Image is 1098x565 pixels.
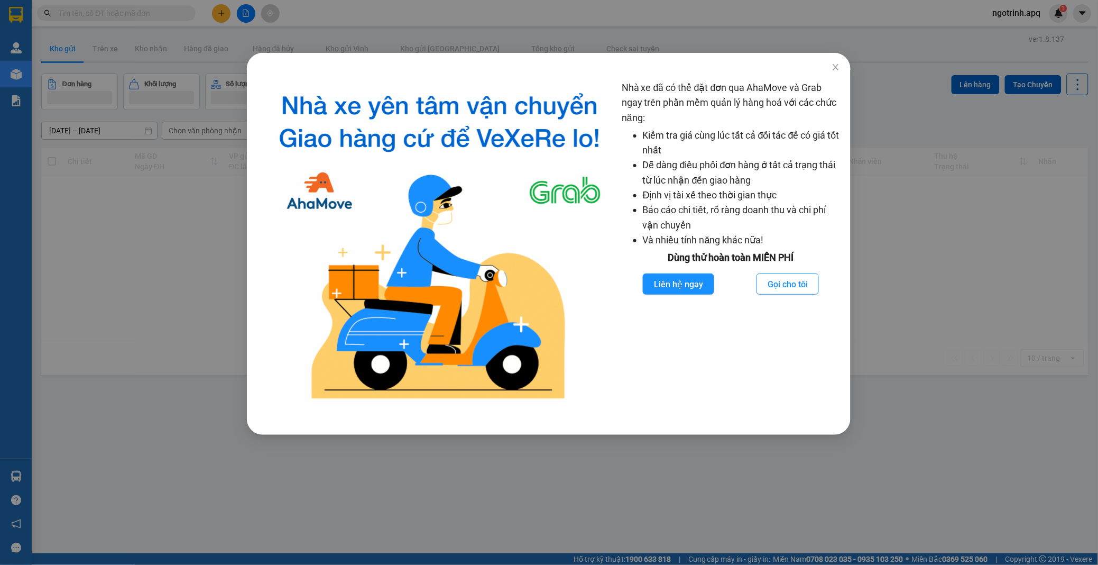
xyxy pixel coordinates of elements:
div: Nhà xe đã có thể đặt đơn qua AhaMove và Grab ngay trên phần mềm quản lý hàng hoá với các chức năng: [622,80,840,408]
span: Gọi cho tôi [768,278,808,291]
li: Kiểm tra giá cùng lúc tất cả đối tác để có giá tốt nhất [643,128,840,158]
img: logo [266,80,613,408]
li: Báo cáo chi tiết, rõ ràng doanh thu và chi phí vận chuyển [643,203,840,233]
span: close [832,63,841,71]
li: Và nhiều tính năng khác nữa! [643,233,840,248]
button: Close [822,53,851,83]
button: Gọi cho tôi [757,274,819,295]
li: Định vị tài xế theo thời gian thực [643,188,840,203]
span: Liên hệ ngay [654,278,703,291]
button: Liên hệ ngay [643,274,714,295]
div: Dùng thử hoàn toàn MIỄN PHÍ [622,250,840,265]
li: Dễ dàng điều phối đơn hàng ở tất cả trạng thái từ lúc nhận đến giao hàng [643,158,840,188]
